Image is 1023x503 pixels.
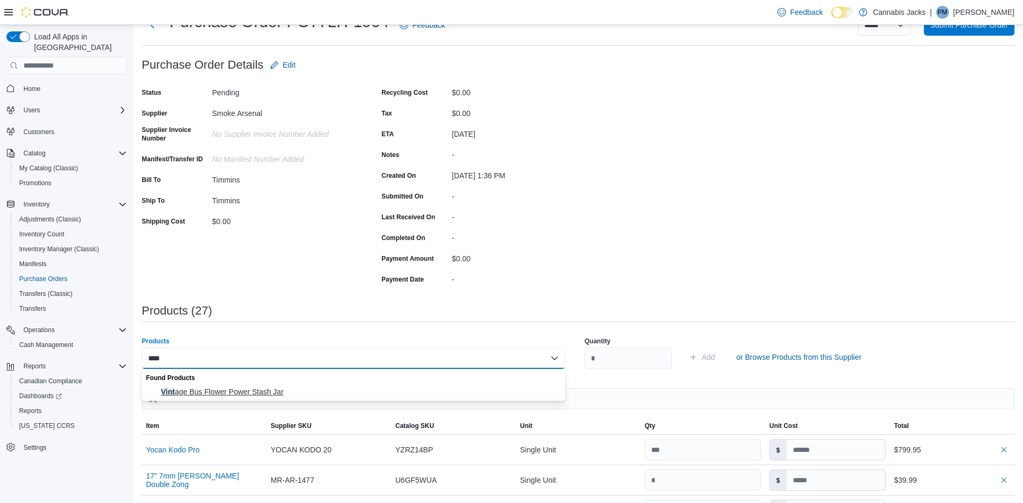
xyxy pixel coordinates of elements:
[23,200,50,209] span: Inventory
[15,375,127,387] span: Canadian Compliance
[452,250,595,263] div: $0.00
[142,155,203,163] label: Manifest/Transfer ID
[15,273,72,285] a: Purchase Orders
[19,304,46,313] span: Transfers
[15,405,127,417] span: Reports
[452,188,595,201] div: -
[19,125,127,138] span: Customers
[19,126,59,138] a: Customers
[2,323,131,337] button: Operations
[15,177,127,189] span: Promotions
[142,59,264,71] h3: Purchase Order Details
[11,227,131,242] button: Inventory Count
[15,243,103,255] a: Inventory Manager (Classic)
[19,230,64,238] span: Inventory Count
[19,392,62,400] span: Dashboards
[381,171,416,180] label: Created On
[19,245,99,253] span: Inventory Manager (Classic)
[452,271,595,284] div: -
[452,209,595,221] div: -
[790,7,823,18] span: Feedback
[732,347,866,368] button: or Browse Products from this Supplier
[212,126,355,138] div: No Supplier Invoice Number added
[212,171,355,184] div: Timmins
[936,6,949,19] div: Paul Mantha
[23,326,55,334] span: Operations
[19,441,127,454] span: Settings
[146,422,159,430] span: Item
[142,304,212,317] h3: Products (27)
[142,369,565,384] div: Found Products
[391,417,516,434] button: Catalog SKU
[516,439,640,460] div: Single Unit
[516,417,640,434] button: Unit
[894,474,1010,486] div: $39.99
[2,146,131,161] button: Catalog
[11,337,131,352] button: Cash Management
[395,474,437,486] span: U6GF5WUA
[15,258,51,270] a: Manifests
[11,418,131,433] button: [US_STATE] CCRS
[19,407,42,415] span: Reports
[15,258,127,270] span: Manifests
[15,162,127,175] span: My Catalog (Classic)
[19,275,68,283] span: Purchase Orders
[381,109,392,118] label: Tax
[212,192,355,205] div: Timmins
[770,440,786,460] label: $
[15,177,56,189] a: Promotions
[21,7,69,18] img: Cova
[452,105,595,118] div: $0.00
[15,375,86,387] a: Canadian Compliance
[142,369,565,400] div: Choose from the following options
[142,126,208,143] label: Supplier Invoice Number
[15,390,127,402] span: Dashboards
[23,443,46,452] span: Settings
[19,104,127,117] span: Users
[19,341,73,349] span: Cash Management
[271,422,312,430] span: Supplier SKU
[19,290,72,298] span: Transfers (Classic)
[146,446,200,454] button: Yocan Kodo Pro
[11,176,131,191] button: Promotions
[19,198,54,211] button: Inventory
[19,147,50,160] button: Catalog
[381,213,435,221] label: Last Received On
[15,243,127,255] span: Inventory Manager (Classic)
[11,403,131,418] button: Reports
[894,422,909,430] span: Total
[873,6,925,19] p: Cannabis Jacks
[266,54,300,76] button: Edit
[15,339,127,351] span: Cash Management
[2,80,131,96] button: Home
[15,162,83,175] a: My Catalog (Classic)
[2,359,131,374] button: Reports
[395,14,449,36] a: Feedback
[146,472,262,489] button: 17" 7mm [PERSON_NAME] Double Zong
[645,422,655,430] span: Qty
[640,417,765,434] button: Qty
[15,302,127,315] span: Transfers
[23,128,54,136] span: Customers
[15,228,69,241] a: Inventory Count
[271,443,331,456] span: YOCAN KODO 20
[19,81,127,95] span: Home
[142,14,163,36] button: Next
[395,443,433,456] span: YZRZ14BP
[15,339,77,351] a: Cash Management
[19,324,127,336] span: Operations
[142,384,565,400] button: Vintage Bus Flower Power Stash Jar
[381,151,399,159] label: Notes
[11,286,131,301] button: Transfers (Classic)
[452,146,595,159] div: -
[19,147,127,160] span: Catalog
[142,88,161,97] label: Status
[516,469,640,491] div: Single Unit
[15,390,66,402] a: Dashboards
[15,273,127,285] span: Purchase Orders
[15,419,79,432] a: [US_STATE] CCRS
[19,260,46,268] span: Manifests
[584,337,611,345] label: Quantity
[212,151,355,163] div: No Manifest Number added
[381,234,425,242] label: Completed On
